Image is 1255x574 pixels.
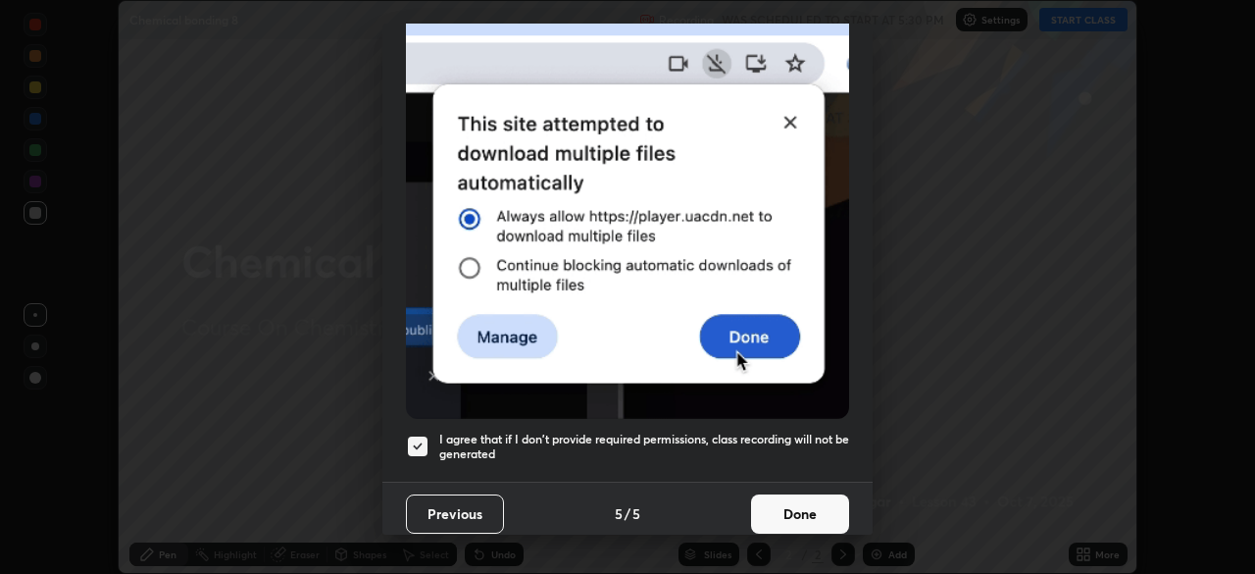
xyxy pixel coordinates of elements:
h4: 5 [615,503,623,524]
h4: 5 [632,503,640,524]
button: Done [751,495,849,534]
button: Previous [406,495,504,534]
h5: I agree that if I don't provide required permissions, class recording will not be generated [439,432,849,462]
h4: / [625,503,630,524]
